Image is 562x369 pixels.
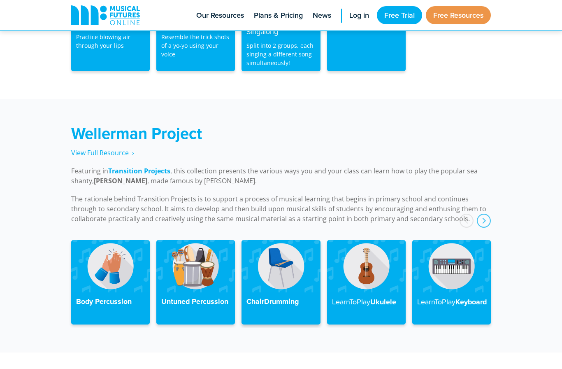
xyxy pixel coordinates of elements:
strong: LearnToPlay [332,297,370,307]
a: LearnToPlayUkulele [327,240,406,325]
div: prev [460,214,474,228]
a: LearnToPlayKeyboard [412,240,491,325]
a: Free Resources [426,6,491,24]
div: next [477,214,491,228]
span: Plans & Pricing [254,10,303,21]
h4: ChairDrumming [246,297,315,306]
h4: Body Percussion [76,297,145,306]
p: Featuring in , this collection presents the various ways you and your class can learn how to play... [71,166,491,186]
a: View Full Resource‎‏‏‎ ‎ › [71,148,134,158]
h4: Untuned Percussion [161,297,230,306]
h4: I Gotta Feeling x September [246,9,315,37]
strong: Singalong [246,26,278,37]
a: Transition Projects [108,166,170,176]
a: Free Trial [377,6,422,24]
a: Body Percussion [71,240,150,325]
p: Resemble the trick shots of a yo-yo using your voice [161,33,230,58]
span: Log in [349,10,369,21]
p: Practice blowing air through your lips [76,33,145,50]
h4: Ukulele [332,297,401,307]
strong: LearnToPlay [417,297,455,307]
p: The rationale behind Transition Projects is to support a process of musical learning that begins ... [71,194,491,224]
strong: Wellerman Project [71,122,202,145]
strong: Transition Projects [108,166,170,175]
span: View Full Resource‎‏‏‎ ‎ › [71,148,134,157]
a: ChairDrumming [242,240,320,325]
p: Split into 2 groups, each singing a different song simultaneously! [246,41,315,67]
h4: Keyboard [417,297,486,307]
a: Untuned Percussion [156,240,235,325]
span: News [313,10,331,21]
strong: [PERSON_NAME] [94,176,147,185]
span: Our Resources [196,10,244,21]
